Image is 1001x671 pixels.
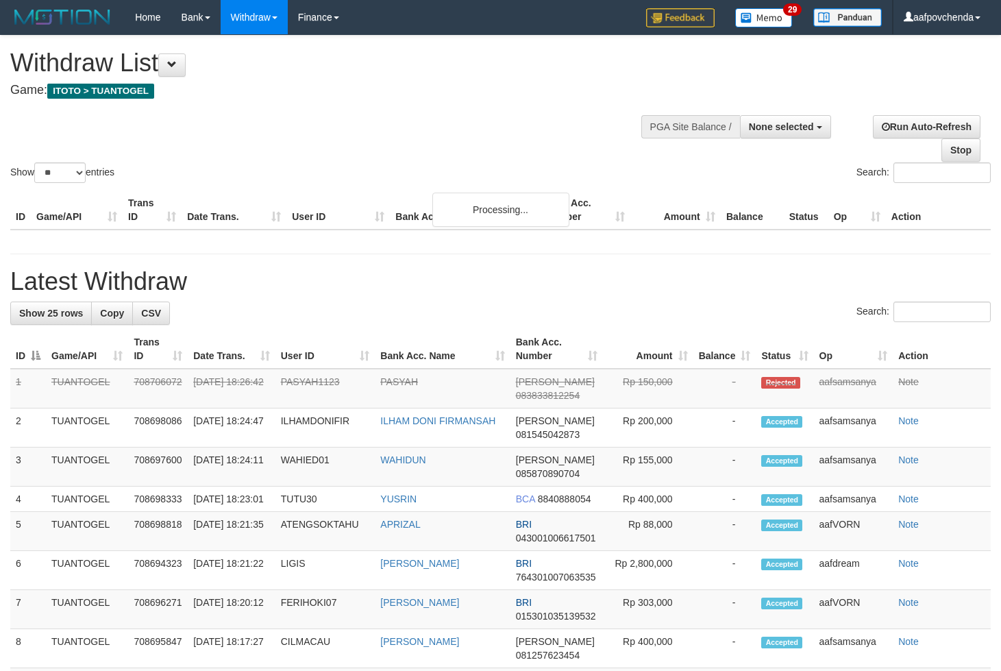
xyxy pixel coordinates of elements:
td: LIGIS [275,551,375,590]
img: panduan.png [813,8,882,27]
td: 8 [10,629,46,668]
td: aafsamsanya [814,487,893,512]
span: [PERSON_NAME] [516,454,595,465]
a: APRIZAL [380,519,420,530]
th: Date Trans.: activate to sort column ascending [188,330,275,369]
td: TUTU30 [275,487,375,512]
a: Run Auto-Refresh [873,115,980,138]
span: Copy 083833812254 to clipboard [516,390,580,401]
th: Bank Acc. Number [539,191,630,230]
input: Search: [893,302,991,322]
td: - [693,369,756,408]
td: [DATE] 18:17:27 [188,629,275,668]
span: BCA [516,493,535,504]
div: PGA Site Balance / [641,115,740,138]
td: aafVORN [814,590,893,629]
a: CSV [132,302,170,325]
td: FERIHOKI07 [275,590,375,629]
td: 2 [10,408,46,448]
a: [PERSON_NAME] [380,558,459,569]
td: 708698086 [128,408,188,448]
span: Copy 085870890704 to clipboard [516,468,580,479]
td: 708706072 [128,369,188,408]
td: - [693,487,756,512]
span: Accepted [761,637,802,648]
span: 29 [783,3,802,16]
a: Stop [941,138,980,162]
select: Showentries [34,162,86,183]
span: Copy 043001006617501 to clipboard [516,533,596,544]
td: 708697600 [128,448,188,487]
td: aafVORN [814,512,893,551]
span: Copy 8840888054 to clipboard [538,493,591,504]
span: Show 25 rows [19,308,83,319]
th: Bank Acc. Name: activate to sort column ascending [375,330,510,369]
span: CSV [141,308,161,319]
td: Rp 150,000 [603,369,693,408]
th: User ID [286,191,390,230]
td: - [693,590,756,629]
span: ITOTO > TUANTOGEL [47,84,154,99]
label: Search: [856,302,991,322]
td: 4 [10,487,46,512]
td: PASYAH1123 [275,369,375,408]
td: 6 [10,551,46,590]
th: Game/API [31,191,123,230]
span: Accepted [761,455,802,467]
img: Button%20Memo.svg [735,8,793,27]
th: Op: activate to sort column ascending [814,330,893,369]
td: Rp 400,000 [603,629,693,668]
td: [DATE] 18:21:35 [188,512,275,551]
td: CILMACAU [275,629,375,668]
td: 1 [10,369,46,408]
span: BRI [516,519,532,530]
td: aafsamsanya [814,369,893,408]
th: ID: activate to sort column descending [10,330,46,369]
span: Rejected [761,377,800,389]
a: Note [898,558,919,569]
span: Accepted [761,520,802,531]
th: ID [10,191,31,230]
td: WAHIED01 [275,448,375,487]
th: Date Trans. [182,191,286,230]
input: Search: [893,162,991,183]
td: 708698333 [128,487,188,512]
th: Trans ID: activate to sort column ascending [128,330,188,369]
td: 708694323 [128,551,188,590]
a: [PERSON_NAME] [380,597,459,608]
td: [DATE] 18:24:11 [188,448,275,487]
td: TUANTOGEL [46,629,128,668]
th: Status [784,191,828,230]
span: BRI [516,597,532,608]
td: Rp 88,000 [603,512,693,551]
td: TUANTOGEL [46,408,128,448]
a: Note [898,519,919,530]
th: Op [828,191,886,230]
a: [PERSON_NAME] [380,636,459,647]
a: Note [898,636,919,647]
td: [DATE] 18:24:47 [188,408,275,448]
span: Copy 764301007063535 to clipboard [516,572,596,583]
td: ATENGSOKTAHU [275,512,375,551]
td: TUANTOGEL [46,448,128,487]
span: Accepted [761,598,802,609]
th: Trans ID [123,191,182,230]
h4: Game: [10,84,654,97]
td: - [693,629,756,668]
td: ILHAMDONIFIR [275,408,375,448]
td: TUANTOGEL [46,551,128,590]
span: Copy 081545042873 to clipboard [516,429,580,440]
td: 708698818 [128,512,188,551]
label: Search: [856,162,991,183]
td: 3 [10,448,46,487]
td: [DATE] 18:20:12 [188,590,275,629]
td: TUANTOGEL [46,369,128,408]
a: Note [898,376,919,387]
h1: Withdraw List [10,49,654,77]
td: Rp 303,000 [603,590,693,629]
img: Feedback.jpg [646,8,715,27]
td: Rp 155,000 [603,448,693,487]
span: BRI [516,558,532,569]
span: [PERSON_NAME] [516,376,595,387]
a: Note [898,415,919,426]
